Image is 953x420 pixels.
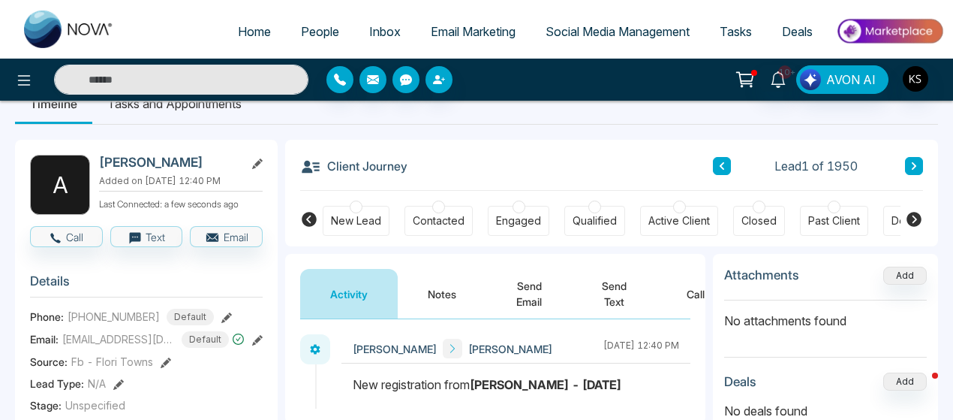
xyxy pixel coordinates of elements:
a: Inbox [354,17,416,46]
a: Email Marketing [416,17,531,46]
span: Email Marketing [431,24,516,39]
span: 10+ [778,65,792,79]
span: Source: [30,354,68,370]
span: [PERSON_NAME] [468,341,552,357]
button: Send Text [572,269,657,319]
a: People [286,17,354,46]
h2: [PERSON_NAME] [99,155,239,170]
span: Lead Type: [30,376,84,391]
div: Active Client [648,213,710,228]
button: Send Email [486,269,572,319]
button: Activity [300,269,398,319]
span: Fb - Flori Towns [71,354,153,370]
div: Engaged [496,213,541,228]
h3: Deals [724,374,756,389]
h3: Client Journey [300,155,407,177]
p: No deals found [724,402,927,420]
button: AVON AI [796,65,888,94]
span: Inbox [369,24,401,39]
span: N/A [88,376,106,391]
a: 10+ [760,65,796,92]
span: Email: [30,331,59,347]
p: Last Connected: a few seconds ago [99,195,263,211]
img: User Avatar [903,66,928,92]
h3: Details [30,273,263,297]
span: Unspecified [65,397,125,413]
a: Deals [767,17,828,46]
div: A [30,155,90,215]
button: Email [190,226,263,247]
span: Default [182,331,229,348]
span: [PHONE_NUMBER] [68,309,160,325]
a: Home [223,17,286,46]
span: Default [167,309,214,325]
span: Deals [782,24,813,39]
a: Social Media Management [531,17,705,46]
span: AVON AI [826,71,876,89]
span: Home [238,24,271,39]
h3: Attachments [724,267,799,283]
span: [EMAIL_ADDRESS][DOMAIN_NAME] [62,331,175,347]
p: Added on [DATE] 12:40 PM [99,174,263,188]
span: Lead 1 of 1950 [774,157,858,175]
span: Tasks [720,24,752,39]
div: [DATE] 12:40 PM [603,339,679,358]
a: Tasks [705,17,767,46]
div: Qualified [573,213,617,228]
img: Lead Flow [800,69,821,90]
div: Closed [741,213,777,228]
img: Market-place.gif [835,14,944,48]
button: Call [30,226,103,247]
span: Social Media Management [546,24,690,39]
span: Stage: [30,397,62,413]
span: Add [883,268,927,281]
span: [PERSON_NAME] [353,341,437,357]
button: Add [883,267,927,285]
button: Text [110,226,183,247]
iframe: Intercom live chat [902,369,938,405]
span: People [301,24,339,39]
button: Call [657,269,735,319]
li: Tasks and Appointments [92,83,257,124]
div: New Lead [331,213,381,228]
span: Phone: [30,309,64,325]
div: Contacted [413,213,464,228]
button: Add [883,373,927,391]
p: No attachments found [724,301,927,330]
img: Nova CRM Logo [24,11,114,48]
li: Timeline [15,83,92,124]
div: Past Client [808,213,860,228]
button: Notes [398,269,486,319]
